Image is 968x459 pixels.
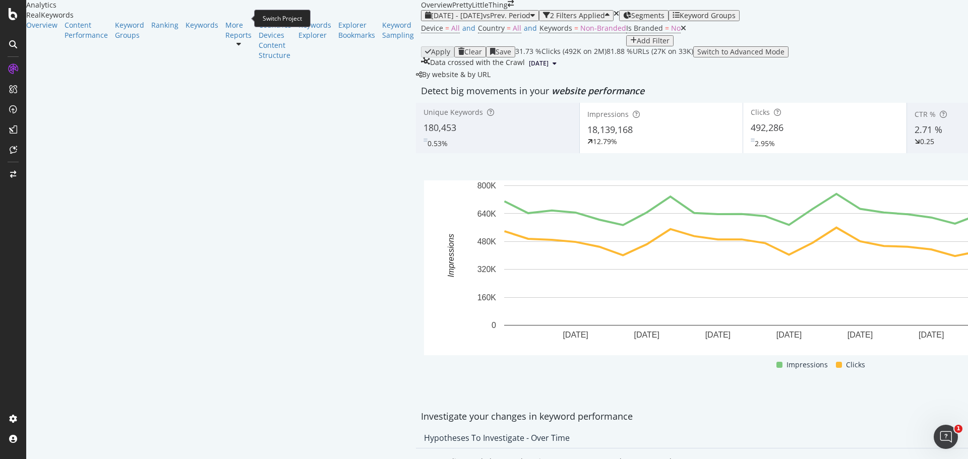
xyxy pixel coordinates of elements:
[619,10,669,21] button: Segments
[786,359,828,371] span: Impressions
[259,50,291,60] a: Structure
[477,293,497,302] text: 160K
[607,46,693,57] div: 81.88 % URLs ( 27K on 33K )
[447,234,455,277] text: Impressions
[151,20,178,30] a: Ranking
[751,107,770,117] span: Clicks
[751,139,755,142] img: Equal
[338,20,375,40] a: Explorer Bookmarks
[298,20,331,40] a: Keywords Explorer
[680,12,736,20] div: Keyword Groups
[705,331,731,339] text: [DATE]
[515,46,607,57] div: 31.73 % Clicks ( 492K on 2M )
[483,11,530,20] span: vs Prev. Period
[382,20,414,40] a: Keyword Sampling
[424,433,570,443] div: Hypotheses to Investigate - Over Time
[428,139,448,149] div: 0.53%
[477,265,497,274] text: 320K
[423,121,456,134] span: 180,453
[920,137,934,147] div: 0.25
[915,123,942,136] span: 2.71 %
[421,23,443,33] span: Device
[776,331,802,339] text: [DATE]
[513,23,521,33] span: All
[693,46,789,57] button: Switch to Advanced Mode
[507,23,511,33] span: =
[26,20,57,30] a: Overview
[665,23,669,33] span: =
[254,10,311,27] div: Switch Project
[423,139,428,142] img: Equal
[919,331,944,339] text: [DATE]
[634,331,659,339] text: [DATE]
[631,11,664,20] span: Segments
[552,85,644,97] span: website performance
[550,12,605,20] div: 2 Filters Applied
[637,37,670,45] div: Add Filter
[445,23,449,33] span: =
[115,20,144,40] a: Keyword Groups
[669,10,740,21] button: Keyword Groups
[626,23,663,33] span: Is Branded
[421,46,454,57] button: Apply
[915,109,936,119] span: CTR %
[451,23,460,33] span: All
[697,48,784,56] div: Switch to Advanced Mode
[477,181,497,190] text: 800K
[421,10,539,21] button: [DATE] - [DATE]vsPrev. Period
[846,359,865,371] span: Clicks
[529,59,549,68] span: 2023 Sep. 8th
[416,70,491,80] div: legacy label
[525,57,561,70] button: [DATE]
[454,46,486,57] button: Clear
[492,321,496,330] text: 0
[934,425,958,449] iframe: Intercom live chat
[259,40,291,50] a: Content
[477,210,497,218] text: 640K
[539,23,572,33] span: Keywords
[614,10,619,17] div: times
[954,425,962,433] span: 1
[563,331,588,339] text: [DATE]
[478,23,505,33] span: Country
[580,23,626,33] span: Non-Branded
[431,48,450,56] div: Apply
[430,57,525,70] div: Data crossed with the Crawl
[626,35,674,46] button: Add Filter
[431,11,483,20] span: [DATE] - [DATE]
[477,237,497,246] text: 480K
[587,109,629,119] span: Impressions
[462,23,475,33] span: and
[751,121,783,134] span: 492,286
[486,46,515,57] button: Save
[524,23,537,33] span: and
[593,137,617,147] div: 12.79%
[587,123,633,136] span: 18,139,168
[755,139,775,149] div: 2.95%
[848,331,873,339] text: [DATE]
[464,48,482,56] div: Clear
[26,10,421,20] div: RealKeywords
[65,20,108,40] a: Content Performance
[423,107,483,117] span: Unique Keywords
[422,70,491,79] span: By website & by URL
[259,30,291,40] a: Devices
[225,20,252,40] a: More Reports
[671,23,681,33] span: No
[496,48,511,56] div: Save
[539,10,614,21] button: 2 Filters Applied
[574,23,578,33] span: =
[186,20,218,30] a: Keywords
